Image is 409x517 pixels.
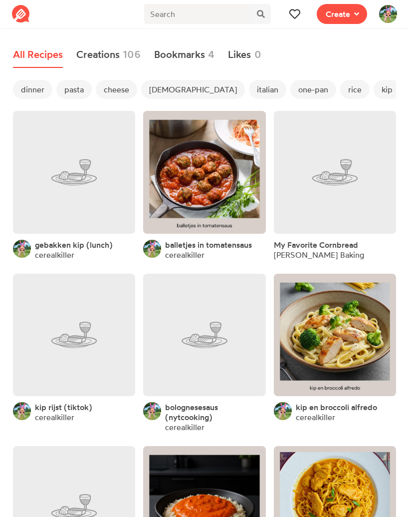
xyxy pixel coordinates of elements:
input: Search [144,4,250,24]
a: Creations106 [76,42,141,68]
a: balletjes in tomatensaus [165,240,252,250]
a: bolognesesaus (nytcooking) [165,402,265,422]
a: cerealkiller [35,250,74,260]
span: 0 [254,47,261,62]
span: one-pan [290,80,336,99]
img: Reciplate [12,5,30,23]
a: cerealkiller [35,412,74,422]
span: pasta [56,80,92,99]
img: User's avatar [143,240,161,258]
a: Bookmarks4 [154,42,215,68]
a: kip en broccoli alfredo [296,402,377,412]
a: cerealkiller [296,412,335,422]
a: cerealkiller [165,422,204,432]
span: italian [249,80,286,99]
img: User's avatar [143,402,161,420]
a: cerealkiller [165,250,204,260]
img: User's avatar [379,5,397,23]
img: User's avatar [274,402,292,420]
span: bolognesesaus (nytcooking) [165,402,218,422]
button: Create [317,4,367,24]
a: gebakken kip (lunch) [35,240,113,250]
a: Likes0 [228,42,261,68]
a: My Favorite Cornbread [274,240,358,250]
span: kip [374,80,401,99]
a: kip rijst (tiktok) [35,402,92,412]
span: Create [326,8,350,20]
span: 106 [123,47,141,62]
span: dinner [13,80,52,99]
span: rice [340,80,370,99]
span: [DEMOGRAPHIC_DATA] [141,80,245,99]
a: All Recipes [13,42,63,68]
span: cheese [96,80,137,99]
div: [PERSON_NAME] Baking [274,250,364,260]
span: 4 [208,47,214,62]
img: User's avatar [13,240,31,258]
img: User's avatar [13,402,31,420]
